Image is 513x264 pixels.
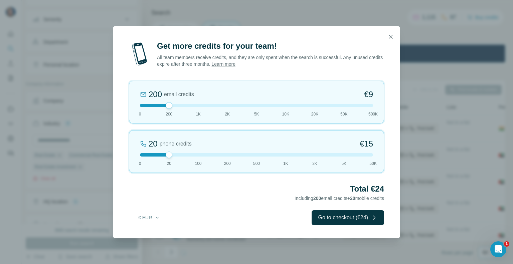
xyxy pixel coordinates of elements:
span: 500 [253,161,260,167]
span: 0 [139,161,141,167]
span: 5K [254,111,259,117]
span: 20 [350,196,355,201]
span: €15 [360,139,373,149]
button: Go to checkout (€24) [312,210,384,225]
span: 50K [340,111,347,117]
img: mobile-phone [129,41,150,67]
span: 0 [139,111,141,117]
div: 20 [149,139,158,149]
button: € EUR [134,212,165,224]
span: 50K [369,161,376,167]
span: 200 [224,161,231,167]
span: 1 [504,241,509,247]
div: 200 [149,89,162,100]
span: 20 [167,161,171,167]
span: 20K [311,111,318,117]
span: 1K [283,161,288,167]
span: email credits [164,90,194,98]
span: 200 [313,196,321,201]
h2: Total €24 [129,184,384,194]
span: 2K [225,111,230,117]
span: 10K [282,111,289,117]
span: phone credits [160,140,192,148]
span: 500K [368,111,378,117]
span: 200 [166,111,172,117]
span: €9 [364,89,373,100]
span: 5K [341,161,346,167]
iframe: Intercom live chat [490,241,506,257]
span: 1K [196,111,201,117]
span: 2K [312,161,317,167]
div: Watch our October Product update [130,1,222,16]
span: 100 [195,161,201,167]
span: Including email credits + mobile credits [295,196,384,201]
a: Learn more [211,61,235,67]
p: All team members receive credits, and they are only spent when the search is successful. Any unus... [157,54,384,67]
